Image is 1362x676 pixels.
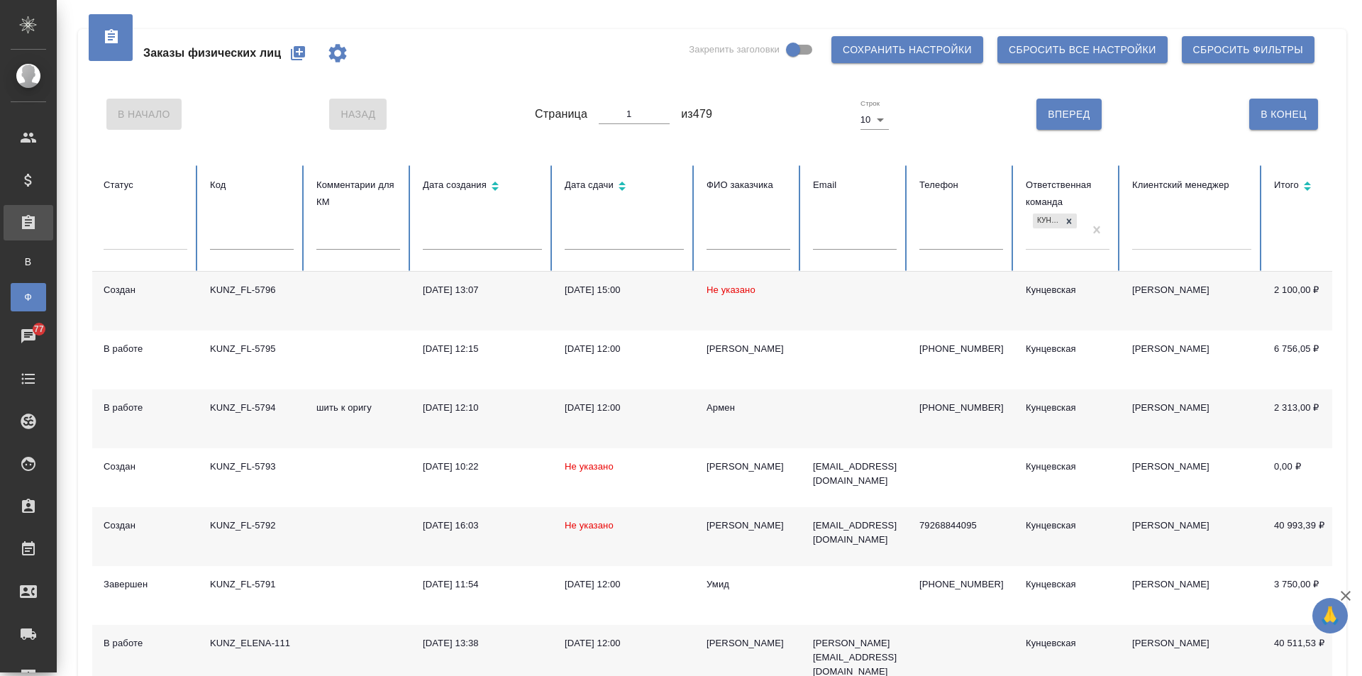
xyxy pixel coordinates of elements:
p: [PHONE_NUMBER] [919,577,1003,592]
span: 77 [26,322,52,336]
div: Армен [707,401,790,415]
div: ФИО заказчика [707,177,790,194]
div: [DATE] 13:07 [423,283,542,297]
div: Кунцевская [1026,636,1109,650]
div: [DATE] 13:38 [423,636,542,650]
a: 77 [4,318,53,354]
span: Ф [18,290,39,304]
div: Кунцевская [1033,214,1061,228]
div: [DATE] 16:03 [423,519,542,533]
div: Сортировка [1274,177,1358,197]
span: из 479 [681,106,712,123]
span: Сбросить все настройки [1009,41,1156,59]
td: [PERSON_NAME] [1121,448,1263,507]
div: [DATE] 12:10 [423,401,542,415]
div: KUNZ_FL-5796 [210,283,294,297]
span: В [18,255,39,269]
div: [DATE] 15:00 [565,283,684,297]
div: [PERSON_NAME] [707,636,790,650]
p: [EMAIL_ADDRESS][DOMAIN_NAME] [813,519,897,547]
div: 10 [860,110,889,130]
div: KUNZ_FL-5794 [210,401,294,415]
button: В Конец [1249,99,1318,130]
span: Не указано [565,520,614,531]
div: Создан [104,283,187,297]
button: Сбросить все настройки [997,36,1168,63]
div: KUNZ_FL-5795 [210,342,294,356]
div: [DATE] 12:00 [565,342,684,356]
div: Создан [104,460,187,474]
div: В работе [104,636,187,650]
td: [PERSON_NAME] [1121,331,1263,389]
span: В Конец [1261,106,1307,123]
div: KUNZ_FL-5793 [210,460,294,474]
span: Вперед [1048,106,1090,123]
div: KUNZ_FL-5791 [210,577,294,592]
div: Кунцевская [1026,577,1109,592]
div: Кунцевская [1026,519,1109,533]
div: [DATE] 12:00 [565,401,684,415]
div: Умид [707,577,790,592]
button: Вперед [1036,99,1101,130]
div: Кунцевская [1026,342,1109,356]
p: [EMAIL_ADDRESS][DOMAIN_NAME] [813,460,897,488]
div: Кунцевская [1026,460,1109,474]
div: Статус [104,177,187,194]
td: [PERSON_NAME] [1121,272,1263,331]
div: Завершен [104,577,187,592]
span: Страница [535,106,587,123]
div: Создан [104,519,187,533]
div: Кунцевская [1026,401,1109,415]
a: Ф [11,283,46,311]
div: Телефон [919,177,1003,194]
span: Заказы физических лиц [143,45,281,62]
div: Код [210,177,294,194]
div: Сортировка [565,177,684,197]
div: Сортировка [423,177,542,197]
span: Сохранить настройки [843,41,972,59]
button: Сбросить фильтры [1182,36,1314,63]
span: Закрепить заголовки [689,43,780,57]
div: [PERSON_NAME] [707,519,790,533]
div: [DATE] 11:54 [423,577,542,592]
div: [PERSON_NAME] [707,460,790,474]
label: Строк [860,100,880,107]
span: Не указано [565,461,614,472]
div: [DATE] 10:22 [423,460,542,474]
div: В работе [104,342,187,356]
span: 🙏 [1318,601,1342,631]
p: шить к оригу [316,401,400,415]
div: Email [813,177,897,194]
div: KUNZ_FL-5792 [210,519,294,533]
td: [PERSON_NAME] [1121,389,1263,448]
div: Клиентский менеджер [1132,177,1251,194]
button: Сохранить настройки [831,36,983,63]
p: [PHONE_NUMBER] [919,401,1003,415]
span: Сбросить фильтры [1193,41,1303,59]
a: В [11,248,46,276]
div: KUNZ_ELENA-111 [210,636,294,650]
td: [PERSON_NAME] [1121,566,1263,625]
div: [DATE] 12:00 [565,577,684,592]
div: [PERSON_NAME] [707,342,790,356]
div: [DATE] 12:15 [423,342,542,356]
button: 🙏 [1312,598,1348,633]
div: [DATE] 12:00 [565,636,684,650]
div: Ответственная команда [1026,177,1109,211]
div: В работе [104,401,187,415]
td: [PERSON_NAME] [1121,507,1263,566]
button: Создать [281,36,315,70]
p: [PHONE_NUMBER] [919,342,1003,356]
div: Комментарии для КМ [316,177,400,211]
span: Не указано [707,284,755,295]
div: Кунцевская [1026,283,1109,297]
p: 79268844095 [919,519,1003,533]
